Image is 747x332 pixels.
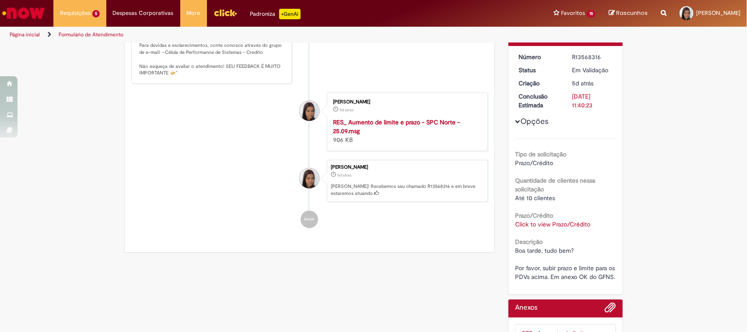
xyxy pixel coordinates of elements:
button: Adicionar anexos [605,302,616,318]
span: More [187,9,200,18]
span: Boa tarde, tudo bem? Por favor, subir prazo e limite para os PDVs acima. Em anexo OK do GFNS. [515,247,617,281]
li: Lyandra Rocha Costa [131,160,488,202]
span: [PERSON_NAME] [696,9,740,17]
h2: Anexos [515,304,537,312]
div: [DATE] 11:40:23 [572,92,613,109]
div: Padroniza [250,9,301,19]
span: 5d atrás [572,79,594,87]
ul: Trilhas de página [7,27,491,43]
dt: Conclusão Estimada [512,92,566,109]
div: R13568316 [572,53,613,61]
div: 906 KB [333,118,479,144]
b: Prazo/Crédito [515,212,553,219]
span: Rascunhos [616,9,648,17]
div: Lyandra Rocha Costa [299,101,319,121]
span: Até 10 clientes [515,194,555,202]
b: Tipo de solicitação [515,150,566,158]
p: +GenAi [279,9,301,19]
div: [PERSON_NAME] [333,99,479,105]
time: 25/09/2025 17:40:12 [340,107,354,113]
img: click_logo_yellow_360x200.png [214,6,237,19]
a: Formulário de Atendimento [59,31,123,38]
span: Prazo/Crédito [515,159,553,167]
b: Descrição [515,238,543,246]
time: 25/09/2025 17:40:18 [337,173,351,178]
div: Em Validação [572,66,613,74]
a: Click to view Prazo/Crédito [515,220,590,228]
dt: Status [512,66,566,74]
span: 15 [587,10,596,18]
a: RES_ Aumento de limite e prazo - SPC Norte - 25.09.msg [333,118,460,135]
dt: Criação [512,79,566,88]
div: 25/09/2025 17:40:18 [572,79,613,88]
span: 5 [92,10,100,18]
p: [PERSON_NAME]! Recebemos seu chamado R13568316 e em breve estaremos atuando. [331,183,483,197]
span: Favoritos [561,9,585,18]
b: Quantidade de clientes nessa solicitação [515,177,595,193]
a: Rascunhos [609,9,648,18]
a: Página inicial [10,31,40,38]
span: 5d atrás [340,107,354,113]
img: ServiceNow [1,4,46,22]
span: Despesas Corporativas [113,9,174,18]
div: [PERSON_NAME] [331,165,483,170]
span: Requisições [60,9,91,18]
span: 5d atrás [337,173,351,178]
dt: Número [512,53,566,61]
div: Lyandra Rocha Costa [299,168,319,188]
